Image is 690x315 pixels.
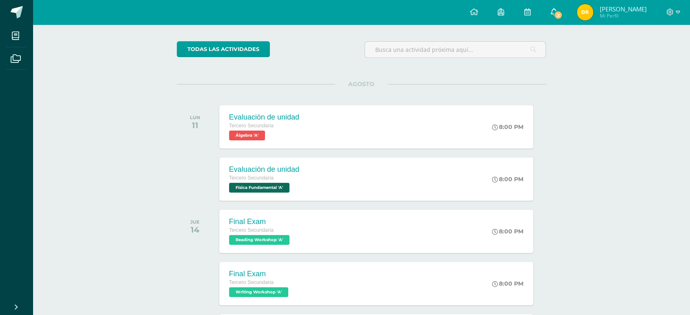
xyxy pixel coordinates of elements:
div: 14 [190,225,200,235]
span: Writing Workshop 'A' [229,287,288,297]
div: Final Exam [229,270,290,278]
a: todas las Actividades [177,41,270,57]
span: Tercero Secundaria [229,175,274,181]
span: Mi Perfil [599,12,646,19]
div: 8:00 PM [492,280,523,287]
div: 11 [190,120,200,130]
div: 8:00 PM [492,175,523,183]
span: Tercero Secundaria [229,227,274,233]
img: ffc3e0d43af858570293a07d54ed4dbe.png [577,4,593,20]
span: Tercero Secundaria [229,280,274,285]
span: Tercero Secundaria [229,123,274,129]
span: Álgebra 'A' [229,131,265,140]
div: Evaluación de unidad [229,113,299,122]
div: 8:00 PM [492,123,523,131]
input: Busca una actividad próxima aquí... [365,42,546,58]
div: JUE [190,219,200,225]
span: AGOSTO [335,80,387,88]
span: Física Fundamental 'A' [229,183,289,193]
div: Final Exam [229,217,292,226]
span: Reading Workshop 'A' [229,235,289,245]
div: 8:00 PM [492,228,523,235]
span: [PERSON_NAME] [599,5,646,13]
span: 2 [554,11,563,20]
div: LUN [190,115,200,120]
div: Evaluación de unidad [229,165,299,174]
